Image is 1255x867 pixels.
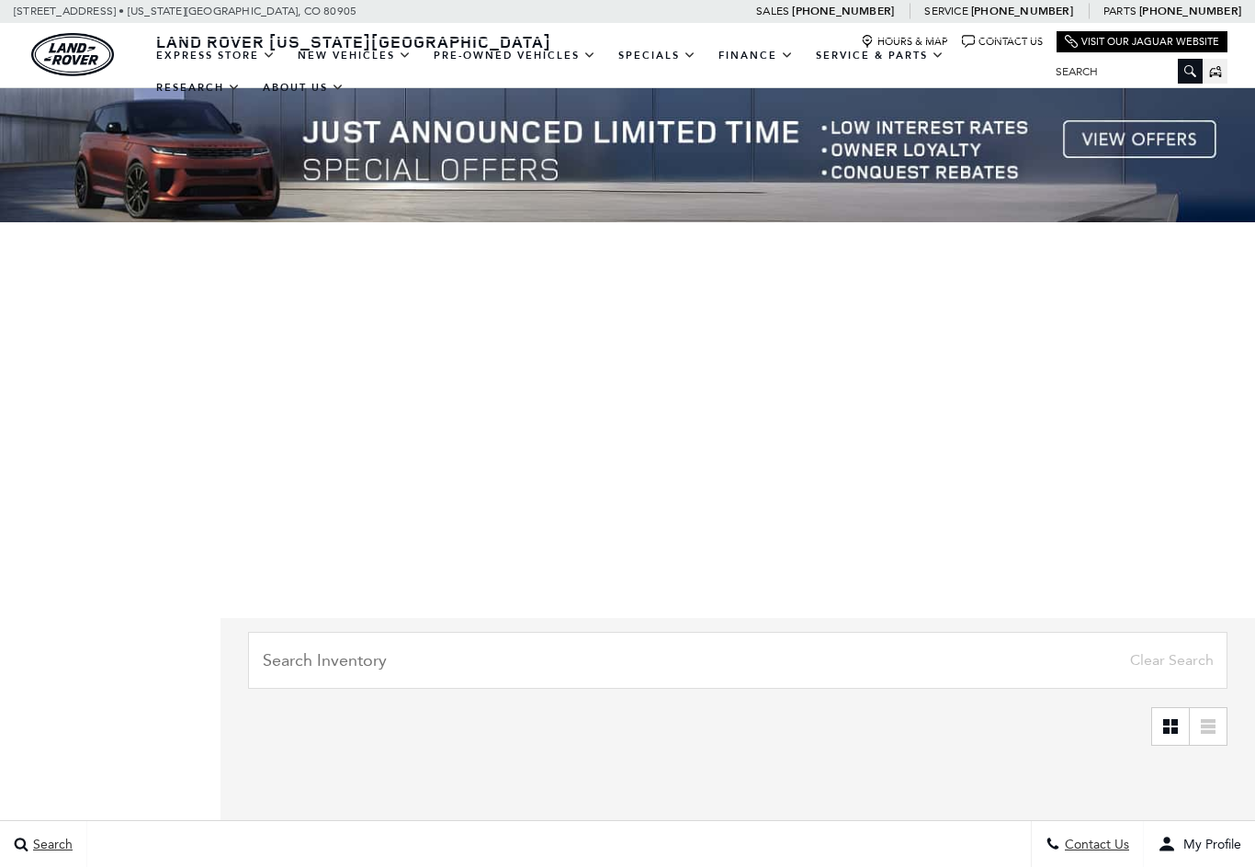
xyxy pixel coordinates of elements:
a: New Vehicles [287,39,423,72]
a: Service & Parts [805,39,955,72]
nav: Main Navigation [145,39,1042,104]
a: [PHONE_NUMBER] [792,4,894,18]
a: [PHONE_NUMBER] [971,4,1073,18]
span: Service [924,5,967,17]
img: Land Rover [31,33,114,76]
a: Land Rover [US_STATE][GEOGRAPHIC_DATA] [145,30,562,52]
span: Sales [756,5,789,17]
a: About Us [252,72,356,104]
a: Finance [707,39,805,72]
input: Search [1042,61,1203,83]
a: land-rover [31,33,114,76]
a: Pre-Owned Vehicles [423,39,607,72]
button: user-profile-menu [1144,821,1255,867]
span: Contact Us [1060,837,1129,852]
a: Hours & Map [861,35,948,49]
a: [PHONE_NUMBER] [1139,4,1241,18]
span: Parts [1103,5,1136,17]
input: Search Inventory [248,632,1227,689]
span: My Profile [1176,837,1241,852]
a: EXPRESS STORE [145,39,287,72]
a: Contact Us [962,35,1043,49]
span: Search [28,837,73,852]
a: Specials [607,39,707,72]
span: Land Rover [US_STATE][GEOGRAPHIC_DATA] [156,30,551,52]
a: [STREET_ADDRESS] • [US_STATE][GEOGRAPHIC_DATA], CO 80905 [14,5,356,17]
a: Visit Our Jaguar Website [1065,35,1219,49]
a: Research [145,72,252,104]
